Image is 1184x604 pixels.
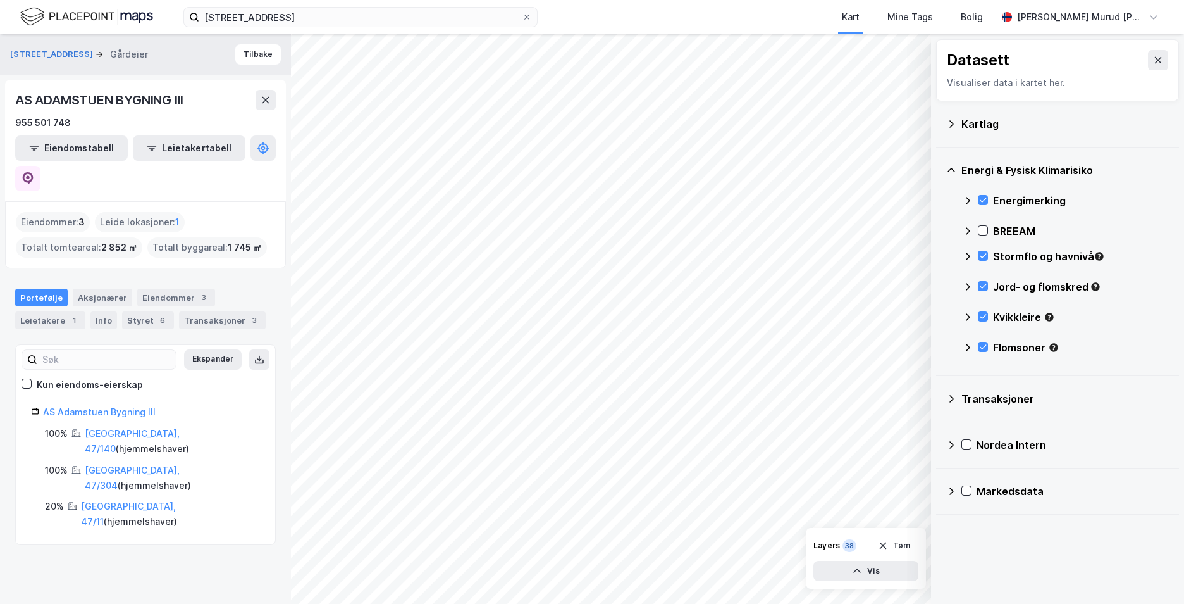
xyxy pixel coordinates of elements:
div: BREEAM [993,223,1169,239]
button: Leietakertabell [133,135,245,161]
div: 3 [197,291,210,304]
a: [GEOGRAPHIC_DATA], 47/304 [85,465,180,491]
div: Totalt tomteareal : [16,237,142,258]
div: Jord- og flomskred [993,279,1169,294]
a: [GEOGRAPHIC_DATA], 47/11 [81,501,176,527]
div: Tooltip anchor [1094,251,1105,262]
div: Transaksjoner [961,391,1169,406]
div: Tooltip anchor [1044,311,1055,323]
div: Eiendommer : [16,212,90,232]
span: 3 [78,215,85,230]
span: 1 745 ㎡ [228,240,262,255]
button: [STREET_ADDRESS] [10,48,96,61]
button: Tøm [870,536,918,556]
div: Leide lokasjoner : [95,212,185,232]
div: Transaksjoner [179,311,266,329]
div: Mine Tags [887,9,933,25]
div: Aksjonærer [73,289,132,306]
div: Nordea Intern [977,437,1169,453]
img: logo.f888ab2527a4732fd821a326f86c7f29.svg [20,6,153,28]
div: 955 501 748 [15,115,71,130]
button: Vis [813,561,918,581]
div: Totalt byggareal : [147,237,267,258]
div: Portefølje [15,289,68,306]
div: 3 [248,314,261,327]
div: [PERSON_NAME] Murud [PERSON_NAME] [1017,9,1144,25]
button: Ekspander [184,349,242,370]
div: 1 [68,314,80,327]
div: Kartlag [961,116,1169,132]
div: Kart [842,9,860,25]
div: AS ADAMSTUEN BYGNING III [15,90,186,110]
div: ( hjemmelshaver ) [81,499,260,529]
div: ( hjemmelshaver ) [85,463,260,493]
div: 38 [842,539,856,552]
span: 1 [175,215,180,230]
div: Visualiser data i kartet her. [947,75,1168,91]
button: Tilbake [235,44,281,65]
div: Info [90,311,117,329]
iframe: Chat Widget [1121,543,1184,604]
div: ( hjemmelshaver ) [85,426,260,456]
div: Kvikkleire [993,310,1169,325]
div: Energimerking [993,193,1169,208]
div: Bolig [961,9,983,25]
div: Layers [813,541,840,551]
a: [GEOGRAPHIC_DATA], 47/140 [85,428,180,454]
div: Tooltip anchor [1090,281,1101,293]
div: 100% [45,463,68,478]
div: 6 [156,314,169,327]
div: Gårdeier [110,47,148,62]
div: 100% [45,426,68,441]
div: Kun eiendoms-eierskap [37,377,143,393]
span: 2 852 ㎡ [101,240,137,255]
div: Stormflo og havnivå [993,249,1169,264]
div: Datasett [947,50,1009,70]
div: Eiendommer [137,289,215,306]
div: Tooltip anchor [1048,342,1059,353]
button: Eiendomstabell [15,135,128,161]
div: Markedsdata [977,484,1169,499]
div: Styret [122,311,174,329]
input: Søk [37,350,176,369]
input: Søk på adresse, matrikkel, gårdeiere, leietakere eller personer [199,8,522,27]
div: Energi & Fysisk Klimarisiko [961,163,1169,178]
div: Flomsoner [993,340,1169,355]
div: 20% [45,499,64,514]
a: AS Adamstuen Bygning III [43,406,156,417]
div: Leietakere [15,311,85,329]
